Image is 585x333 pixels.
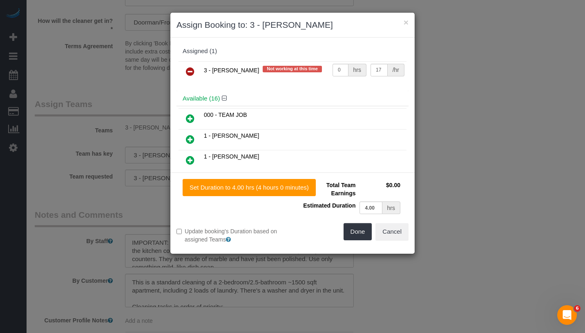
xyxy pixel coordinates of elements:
label: Update booking's Duration based on assigned Teams [176,227,286,244]
span: 1 - [PERSON_NAME] [204,153,259,160]
input: Update booking's Duration based on assigned Teams [176,229,182,234]
span: 6 [574,305,581,312]
div: hrs [348,64,366,76]
span: 1 - [PERSON_NAME] [204,132,259,139]
td: $0.00 [357,179,402,199]
span: Not working at this time [263,66,322,72]
button: Cancel [375,223,409,240]
div: hrs [382,201,400,214]
td: Total Team Earnings [299,179,357,199]
button: Set Duration to 4.00 hrs (4 hours 0 minutes) [183,179,316,196]
span: Estimated Duration [303,202,355,209]
span: 000 - TEAM JOB [204,112,247,118]
button: Done [344,223,372,240]
div: Assigned (1) [183,48,402,55]
h3: Assign Booking to: 3 - [PERSON_NAME] [176,19,409,31]
h4: Available (16) [183,95,402,102]
span: 3 - [PERSON_NAME] [204,67,259,74]
button: × [404,18,409,27]
iframe: Intercom live chat [557,305,577,325]
div: /hr [388,64,404,76]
